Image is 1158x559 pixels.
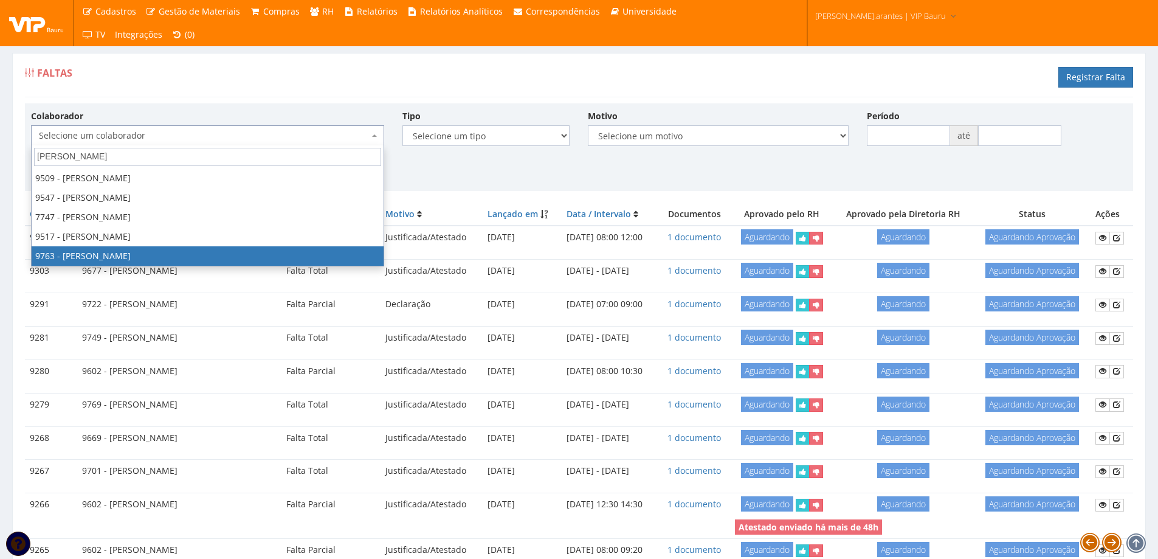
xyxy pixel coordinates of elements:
label: Motivo [588,110,618,122]
td: [DATE] [483,426,562,450]
td: [DATE] [483,359,562,383]
th: Status [974,203,1091,226]
td: 9291 [25,293,77,316]
td: Justificada/Atestado [381,393,483,416]
a: 1 documento [667,432,721,443]
td: [DATE] - [DATE] [562,426,658,450]
span: Aguardando Aprovação [985,330,1079,345]
li: 9763 - [PERSON_NAME] [32,246,384,266]
a: 1 documento [667,298,721,310]
a: 1 documento [667,498,721,510]
td: 9749 - [PERSON_NAME] [77,326,281,349]
th: Documentos [659,203,731,226]
th: Aprovado pela Diretoria RH [833,203,974,226]
li: 7747 - [PERSON_NAME] [32,207,384,227]
span: Aguardando [741,430,793,445]
td: 9769 - [PERSON_NAME] [77,393,281,416]
span: Selecione um colaborador [31,125,384,146]
a: Lançado em [488,208,538,220]
a: 1 documento [667,365,721,377]
td: Justificada/Atestado [381,260,483,283]
a: Código [30,208,59,220]
td: Falta Total [281,326,381,349]
span: TV [95,29,105,40]
td: 9722 - [PERSON_NAME] [77,293,281,316]
td: [DATE] [483,293,562,316]
td: [DATE] [483,493,562,516]
td: Falta Parcial [281,293,381,316]
td: Falta Total [281,393,381,416]
span: Aguardando [877,496,929,512]
a: 1 documento [667,465,721,476]
td: 9304 [25,226,77,249]
td: 9280 [25,359,77,383]
a: 1 documento [667,544,721,555]
li: 9509 - [PERSON_NAME] [32,168,384,188]
td: [DATE] - [DATE] [562,326,658,349]
span: Aguardando [741,330,793,345]
td: [DATE] [483,393,562,416]
span: Aguardando Aprovação [985,430,1079,445]
span: Aguardando [877,542,929,557]
td: [DATE] 07:00 09:00 [562,293,658,316]
td: [DATE] - [DATE] [562,393,658,416]
span: Aguardando [877,263,929,278]
td: Falta Total [281,460,381,483]
span: Aguardando [741,542,793,557]
span: [PERSON_NAME].arantes | VIP Bauru [815,10,946,22]
td: Justificada/Atestado [381,426,483,450]
td: Justificada/Atestado [381,359,483,383]
span: Aguardando Aprovação [985,229,1079,245]
span: Aguardando Aprovação [985,463,1079,478]
span: Aguardando [877,463,929,478]
th: Ações [1091,203,1133,226]
td: Justificada/Atestado [381,460,483,483]
td: Falta Total [281,260,381,283]
a: 1 documento [667,398,721,410]
li: 9547 - [PERSON_NAME] [32,188,384,207]
a: Motivo [385,208,415,220]
td: 9677 - [PERSON_NAME] [77,260,281,283]
span: Aguardando [741,496,793,512]
span: Aguardando Aprovação [985,496,1079,512]
span: Relatórios [357,5,398,17]
span: Gestão de Materiais [159,5,240,17]
td: 9281 [25,326,77,349]
td: Declaração [381,293,483,316]
td: 9279 [25,393,77,416]
strong: Atestado enviado há mais de 48h [739,521,878,533]
label: Colaborador [31,110,83,122]
img: logo [9,14,64,32]
span: Aguardando Aprovação [985,397,1079,412]
a: 1 documento [667,231,721,243]
td: 9602 - [PERSON_NAME] [77,493,281,516]
span: Universidade [622,5,677,17]
label: Período [867,110,900,122]
span: Aguardando Aprovação [985,363,1079,378]
a: TV [77,23,110,46]
td: [DATE] [483,460,562,483]
td: Falta Parcial [281,359,381,383]
td: [DATE] [483,226,562,249]
span: RH [322,5,334,17]
span: Aguardando [741,463,793,478]
span: Aguardando [877,229,929,245]
td: Justificada/Atestado [381,226,483,249]
label: Tipo [402,110,421,122]
td: 9268 [25,426,77,450]
span: Aguardando [877,330,929,345]
span: Aguardando [741,296,793,311]
td: 9701 - [PERSON_NAME] [77,460,281,483]
span: Aguardando [741,229,793,245]
a: (0) [167,23,200,46]
span: Aguardando [877,296,929,311]
span: Relatórios Analíticos [420,5,503,17]
td: [DATE] 12:30 14:30 [562,493,658,516]
td: [DATE] - [DATE] [562,460,658,483]
a: Data / Intervalo [567,208,631,220]
span: (0) [185,29,195,40]
span: Selecione um colaborador [39,130,369,142]
span: Correspondências [526,5,600,17]
span: Aguardando [741,263,793,278]
span: Compras [263,5,300,17]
